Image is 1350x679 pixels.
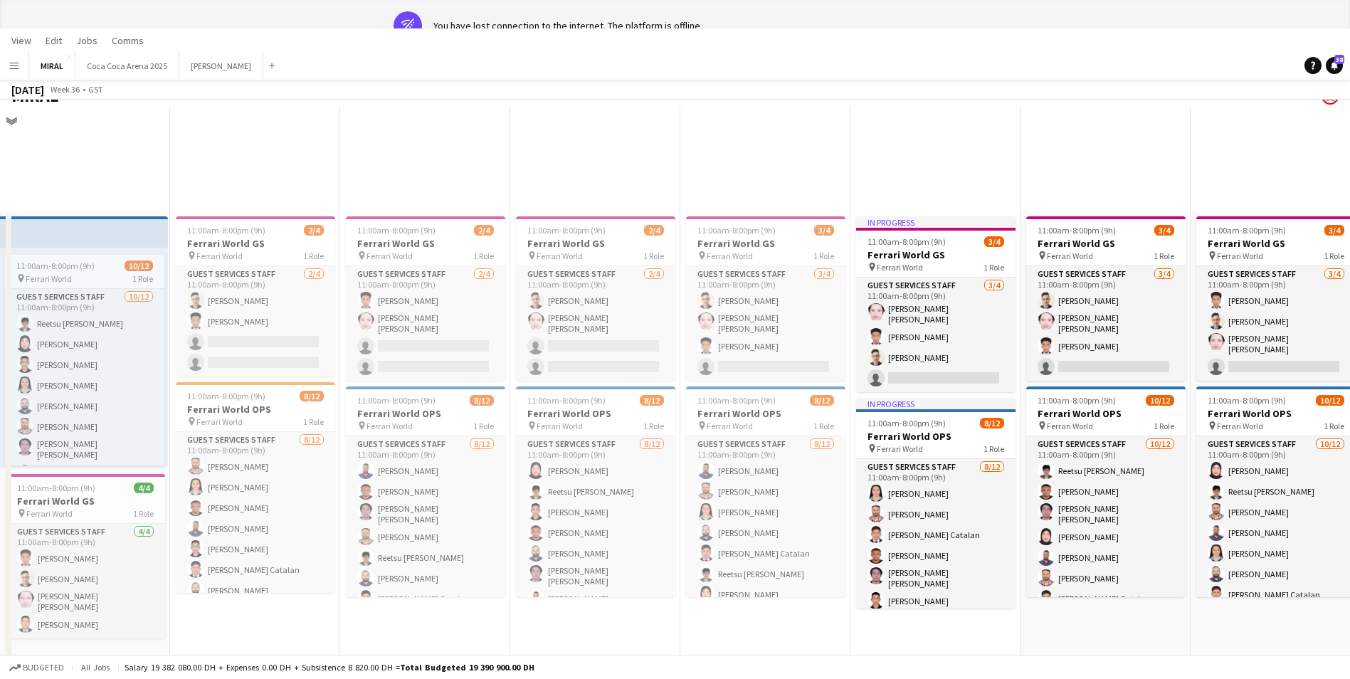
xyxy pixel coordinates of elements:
span: 8/12 [810,395,834,406]
span: Ferrari World [26,273,72,284]
a: View [6,31,37,50]
a: Edit [40,31,68,50]
span: 1 Role [473,251,494,261]
app-card-role: Guest Services Staff3/411:00am-8:00pm (9h)[PERSON_NAME][PERSON_NAME] [PERSON_NAME][PERSON_NAME] [1026,266,1186,381]
app-job-card: 11:00am-8:00pm (9h)8/12Ferrari World OPS Ferrari World1 RoleGuest Services Staff8/1211:00am-8:00p... [516,386,675,597]
span: 11:00am-8:00pm (9h) [527,395,606,406]
div: GST [88,84,103,95]
span: Ferrari World [707,251,753,261]
button: MIRAL [29,52,75,80]
app-job-card: 11:00am-8:00pm (9h)3/4Ferrari World GS Ferrari World1 RoleGuest Services Staff3/411:00am-8:00pm (... [686,216,845,381]
span: 1 Role [1154,421,1174,431]
span: Ferrari World [877,262,923,273]
div: You have lost connection to the internet. The platform is offline. [433,19,702,32]
span: Ferrari World [537,251,583,261]
span: 1 Role [1324,421,1344,431]
app-job-card: 11:00am-8:00pm (9h)8/12Ferrari World OPS Ferrari World1 RoleGuest Services Staff8/1211:00am-8:00p... [176,382,335,593]
div: Salary 19 382 080.00 DH + Expenses 0.00 DH + Subsistence 8 820.00 DH = [125,662,534,673]
app-job-card: 11:00am-8:00pm (9h)10/12Ferrari World OPS Ferrari World1 RoleGuest Services Staff10/1211:00am-8:0... [1026,386,1186,597]
app-card-role: Guest Services Staff2/411:00am-8:00pm (9h)[PERSON_NAME][PERSON_NAME] [176,266,335,377]
h3: Ferrari World GS [346,237,505,250]
div: In progress [856,398,1016,409]
span: Ferrari World [1047,251,1093,261]
span: Week 36 [47,84,83,95]
h3: Ferrari World GS [176,237,335,250]
span: 3/4 [1324,225,1344,236]
span: 11:00am-8:00pm (9h) [357,225,436,236]
app-card-role: Guest Services Staff4/411:00am-8:00pm (9h)[PERSON_NAME][PERSON_NAME][PERSON_NAME] [PERSON_NAME][P... [6,524,165,638]
span: Comms [112,34,144,47]
h3: Ferrari World GS [686,237,845,250]
h3: Ferrari World GS [856,248,1016,261]
span: 10/12 [1146,395,1174,406]
div: In progress [856,216,1016,228]
span: Ferrari World [537,421,583,431]
span: Ferrari World [1047,421,1093,431]
div: In progress11:00am-8:00pm (9h)3/4Ferrari World GS Ferrari World1 RoleGuest Services Staff3/411:00... [856,216,1016,392]
app-job-card: 11:00am-8:00pm (9h)4/4Ferrari World GS Ferrari World1 RoleGuest Services Staff4/411:00am-8:00pm (... [6,474,165,638]
button: [PERSON_NAME] [179,52,263,80]
app-job-card: 11:00am-8:00pm (9h)3/4Ferrari World GS Ferrari World1 RoleGuest Services Staff3/411:00am-8:00pm (... [1026,216,1186,381]
div: 11:00am-8:00pm (9h)10/12 Ferrari World1 RoleGuest Services Staff10/1211:00am-8:00pm (9h)Reetsu [P... [5,255,164,465]
app-job-card: In progress11:00am-8:00pm (9h)8/12Ferrari World OPS Ferrari World1 RoleGuest Services Staff8/1211... [856,398,1016,609]
a: Comms [106,31,149,50]
span: 1 Role [303,416,324,427]
span: 8/12 [300,391,324,401]
app-card-role: Guest Services Staff3/411:00am-8:00pm (9h)[PERSON_NAME][PERSON_NAME] [PERSON_NAME][PERSON_NAME] [686,266,845,381]
span: Ferrari World [707,421,753,431]
span: 11:00am-8:00pm (9h) [868,418,946,428]
span: Jobs [76,34,97,47]
app-job-card: 11:00am-8:00pm (9h)2/4Ferrari World GS Ferrari World1 RoleGuest Services Staff2/411:00am-8:00pm (... [346,216,505,381]
h3: Ferrari World OPS [516,407,675,420]
span: 11:00am-8:00pm (9h) [1038,225,1116,236]
span: 3/4 [984,236,1004,247]
span: 11:00am-8:00pm (9h) [187,225,265,236]
h3: Ferrari World OPS [176,403,335,416]
h3: Ferrari World GS [6,495,165,507]
span: Ferrari World [196,251,243,261]
span: 11:00am-8:00pm (9h) [1038,395,1116,406]
span: 10/12 [1316,395,1344,406]
span: Total Budgeted 19 390 900.00 DH [400,662,534,673]
span: Ferrari World [877,443,923,454]
span: 1 Role [1154,251,1174,261]
span: 1 Role [133,508,154,519]
span: 10/12 [125,260,153,271]
app-card-role: Guest Services Staff10/1211:00am-8:00pm (9h)Reetsu [PERSON_NAME][PERSON_NAME][PERSON_NAME][PERSON... [5,289,164,569]
button: Budgeted [7,660,66,675]
span: 1 Role [473,421,494,431]
div: 11:00am-8:00pm (9h)8/12Ferrari World OPS Ferrari World1 RoleGuest Services Staff8/1211:00am-8:00p... [346,386,505,597]
span: 8/12 [980,418,1004,428]
span: Ferrari World [366,251,413,261]
span: 11:00am-8:00pm (9h) [187,391,265,401]
span: 2/4 [474,225,494,236]
span: View [11,34,31,47]
span: 3/4 [814,225,834,236]
app-card-role: Guest Services Staff2/411:00am-8:00pm (9h)[PERSON_NAME][PERSON_NAME] [PERSON_NAME] [346,266,505,381]
span: 2/4 [304,225,324,236]
app-card-role: Guest Services Staff2/411:00am-8:00pm (9h)[PERSON_NAME][PERSON_NAME] [PERSON_NAME] [516,266,675,381]
span: 2/4 [644,225,664,236]
app-job-card: 11:00am-8:00pm (9h)2/4Ferrari World GS Ferrari World1 RoleGuest Services Staff2/411:00am-8:00pm (... [176,216,335,377]
span: 11:00am-8:00pm (9h) [697,225,776,236]
a: Jobs [70,31,103,50]
app-card-role: Guest Services Staff3/411:00am-8:00pm (9h)[PERSON_NAME] [PERSON_NAME][PERSON_NAME][PERSON_NAME] [856,278,1016,392]
h3: Ferrari World GS [516,237,675,250]
h3: Ferrari World GS [1026,237,1186,250]
span: 1 Role [303,251,324,261]
h3: Ferrari World OPS [686,407,845,420]
span: 1 Role [643,421,664,431]
span: 1 Role [132,273,153,284]
span: 11:00am-8:00pm (9h) [17,483,95,493]
span: All jobs [78,662,112,673]
span: 11:00am-8:00pm (9h) [1208,395,1286,406]
span: 1 Role [643,251,664,261]
span: 11:00am-8:00pm (9h) [16,260,95,271]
